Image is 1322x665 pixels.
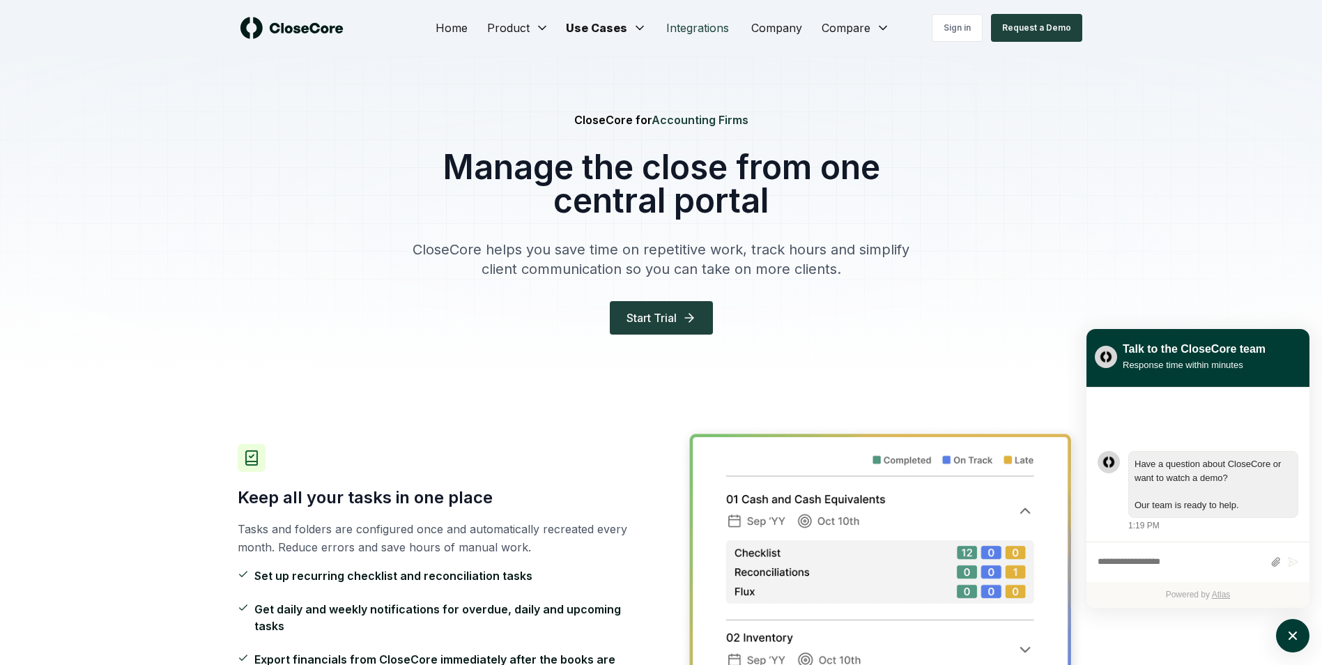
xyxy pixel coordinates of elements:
[394,112,929,128] h4: CloseCore for
[655,14,740,42] a: Integrations
[1086,329,1309,608] div: atlas-window
[394,151,929,217] h1: Manage the close from one central portal
[558,14,655,42] button: Use Cases
[1086,388,1309,608] div: atlas-ticket
[566,20,627,36] span: Use Cases
[1123,341,1266,358] div: Talk to the CloseCore team
[610,301,713,335] button: Start Trial
[394,240,929,279] p: CloseCore helps you save time on repetitive work, track hours and simplify client communication s...
[1212,590,1231,599] a: Atlas
[487,20,530,36] span: Product
[822,20,870,36] span: Compare
[1086,582,1309,608] div: Powered by
[238,487,645,509] h3: Keep all your tasks in one place
[1276,619,1309,652] button: atlas-launcher
[240,17,344,39] img: logo
[1098,451,1120,473] div: atlas-message-author-avatar
[1128,451,1298,518] div: atlas-message-bubble
[813,14,898,42] button: Compare
[1098,549,1298,575] div: atlas-composer
[1128,519,1160,532] div: 1:19 PM
[424,14,479,42] a: Home
[479,14,558,42] button: Product
[991,14,1082,42] button: Request a Demo
[254,601,645,634] span: Get daily and weekly notifications for overdue, daily and upcoming tasks
[1095,346,1117,368] img: yblje5SQxOoZuw2TcITt_icon.png
[1270,556,1281,568] button: Attach files by clicking or dropping files here
[1123,358,1266,372] div: Response time within minutes
[932,14,983,42] a: Sign in
[254,567,532,584] span: Set up recurring checklist and reconciliation tasks
[652,113,748,127] span: Accounting Firms
[1098,451,1298,532] div: atlas-message
[238,520,645,556] p: Tasks and folders are configured once and automatically recreated every month. Reduce errors and ...
[1135,457,1292,512] div: atlas-message-text
[1128,451,1298,532] div: Wednesday, September 10, 1:19 PM
[740,14,813,42] a: Company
